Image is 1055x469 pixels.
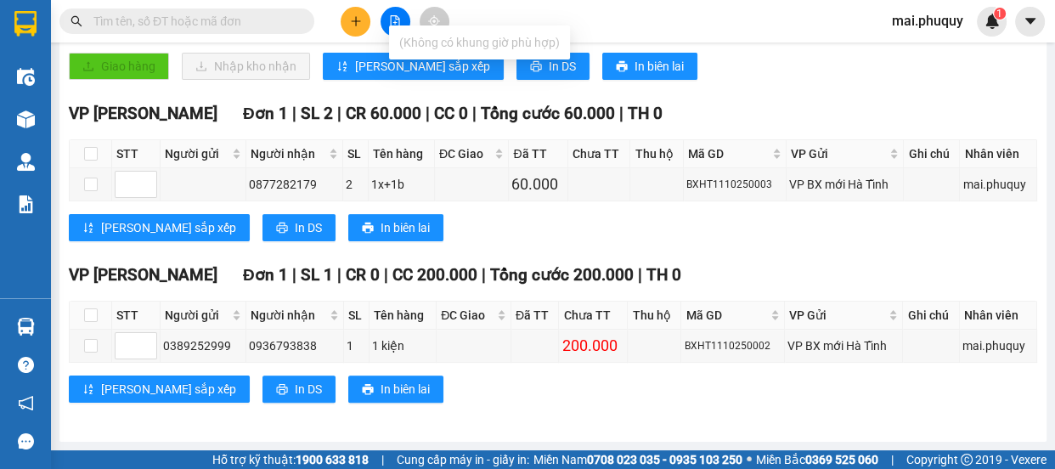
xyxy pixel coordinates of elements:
span: Tổng cước 200.000 [490,265,634,285]
span: In DS [549,57,576,76]
span: VP [PERSON_NAME] [69,104,217,123]
span: | [292,104,296,123]
span: In biên lai [381,380,430,398]
span: TH 0 [628,104,663,123]
div: 2 [346,175,365,194]
span: In DS [295,380,322,398]
span: | [482,265,486,285]
td: VP BX mới Hà Tĩnh [787,168,905,201]
span: | [426,104,430,123]
button: downloadNhập kho nhận [182,53,310,80]
th: Nhân viên [960,302,1037,330]
button: printerIn biên lai [348,214,443,241]
span: | [891,450,894,469]
th: Chưa TT [568,140,631,168]
button: file-add [381,7,410,37]
span: Người gửi [165,144,228,163]
span: | [292,265,296,285]
span: Tổng cước 60.000 [481,104,615,123]
td: VP BX mới Hà Tĩnh [785,330,904,363]
div: VP BX mới Hà Tĩnh [787,336,900,355]
div: 0936793838 [249,336,341,355]
th: Thu hộ [630,140,684,168]
span: SL 1 [301,265,333,285]
button: sort-ascending[PERSON_NAME] sắp xếp [69,214,250,241]
button: printerIn DS [262,214,336,241]
span: [PERSON_NAME] sắp xếp [101,380,236,398]
div: VP BX mới Hà Tĩnh [789,175,901,194]
div: BXHT1110250003 [686,177,783,193]
span: search [71,15,82,27]
th: STT [112,302,161,330]
span: printer [616,60,628,74]
button: aim [420,7,449,37]
span: | [337,104,341,123]
button: printerIn DS [262,376,336,403]
strong: 0369 525 060 [805,453,878,466]
span: Đơn 1 [243,104,288,123]
span: caret-down [1023,14,1038,29]
button: caret-down [1015,7,1045,37]
button: printerIn DS [516,53,590,80]
span: Người gửi [165,306,228,325]
th: STT [112,140,161,168]
div: mai.phuquy [962,175,1034,194]
span: In biên lai [635,57,684,76]
span: CC 0 [434,104,468,123]
sup: 1 [994,8,1006,20]
th: SL [344,302,370,330]
th: Ghi chú [904,140,960,168]
div: 0389252999 [163,336,243,355]
span: In biên lai [381,218,430,237]
span: copyright [961,454,973,466]
span: sort-ascending [82,383,94,397]
span: [PERSON_NAME] sắp xếp [101,218,236,237]
span: message [18,433,34,449]
div: BXHT1110250002 [684,338,781,354]
span: TH 0 [646,265,681,285]
span: Miền Nam [533,450,742,469]
span: | [384,265,388,285]
span: Cung cấp máy in - giấy in: [397,450,529,469]
input: Tìm tên, số ĐT hoặc mã đơn [93,12,294,31]
div: 1 [347,336,366,355]
span: | [619,104,623,123]
div: 200.000 [561,334,624,358]
span: Mã GD [685,306,767,325]
td: BXHT1110250003 [684,168,787,201]
div: 1x+1b [371,175,432,194]
span: Miền Bắc [756,450,878,469]
span: VP [PERSON_NAME] [69,265,217,285]
th: Chưa TT [559,302,628,330]
strong: 0708 023 035 - 0935 103 250 [587,453,742,466]
button: sort-ascending[PERSON_NAME] sắp xếp [323,53,504,80]
span: printer [276,383,288,397]
span: | [381,450,384,469]
span: ĐC Giao [441,306,494,325]
button: printerIn biên lai [348,376,443,403]
img: logo-vxr [14,11,37,37]
button: plus [341,7,370,37]
span: | [472,104,477,123]
span: SL 2 [301,104,333,123]
span: printer [362,222,374,235]
span: 1 [996,8,1002,20]
td: BXHT1110250002 [681,330,785,363]
span: printer [276,222,288,235]
span: Đơn 1 [243,265,288,285]
img: warehouse-icon [17,68,35,86]
img: warehouse-icon [17,153,35,171]
span: CC 200.000 [392,265,477,285]
div: 1 kiện [372,336,433,355]
span: Mã GD [688,144,769,163]
span: Người nhận [251,306,326,325]
th: Ghi chú [903,302,959,330]
span: Người nhận [251,144,325,163]
img: icon-new-feature [984,14,1000,29]
span: printer [530,60,542,74]
th: Tên hàng [370,302,437,330]
span: notification [18,395,34,411]
button: printerIn biên lai [602,53,697,80]
div: mai.phuquy [962,336,1034,355]
span: VP Gửi [791,144,887,163]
